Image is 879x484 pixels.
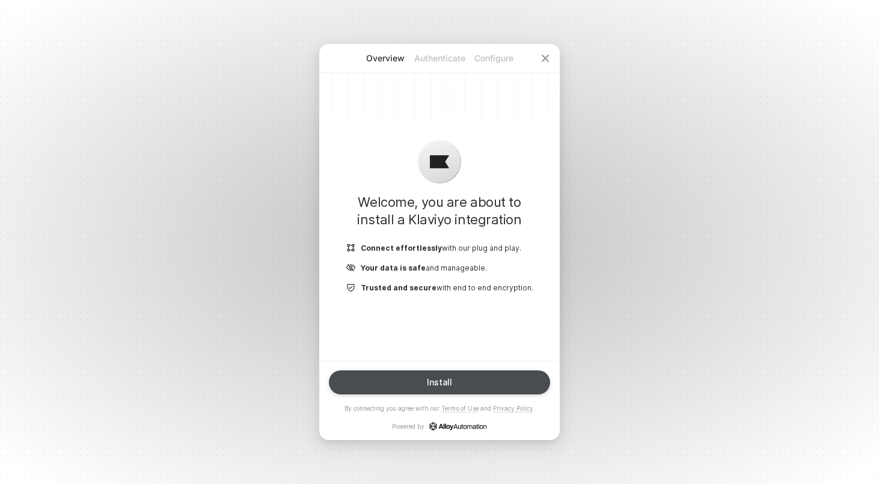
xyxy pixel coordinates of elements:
p: Authenticate [412,52,467,64]
b: Connect effortlessly [361,244,442,253]
b: Your data is safe [361,263,426,272]
a: icon-success [429,422,487,430]
a: Privacy Policy [493,405,533,412]
img: icon [430,152,449,171]
p: Powered by [392,422,487,430]
p: Overview [358,52,412,64]
div: Install [427,378,452,387]
p: with end to end encryption. [361,283,533,293]
span: icon-close [541,54,550,63]
p: with our plug and play. [361,243,521,253]
h1: Welcome, you are about to install a Klaviyo integration [338,194,541,228]
p: and manageable. [361,263,487,273]
p: By connecting you agree with our and . [345,404,535,412]
img: icon [346,243,356,253]
img: icon [346,263,356,273]
button: Install [329,370,550,394]
p: Configure [467,52,521,64]
img: icon [346,283,356,293]
a: Terms of Use [441,405,479,412]
b: Trusted and secure [361,283,436,292]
